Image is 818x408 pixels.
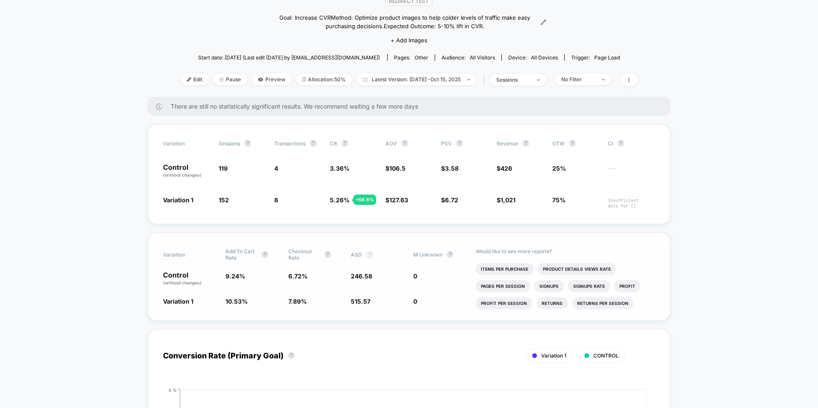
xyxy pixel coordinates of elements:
span: 8 [274,196,278,204]
li: Product Details Views Rate [538,263,616,275]
span: CI [608,140,655,147]
button: ? [310,140,317,147]
span: Start date: [DATE] (Last edit [DATE] by [EMAIL_ADDRESS][DOMAIN_NAME]) [198,54,380,61]
span: | [481,74,490,86]
span: 9.24 % [225,272,245,280]
div: Audience: [442,54,495,61]
button: ? [261,251,268,258]
button: ? [366,251,373,258]
img: end [602,79,605,80]
span: Goal: Increase CVRMethod: Optimize product images to help colder levels of traffic make easy purc... [272,14,538,30]
span: (without changes) [163,280,202,285]
span: $ [497,196,516,204]
span: 75% [552,196,566,204]
span: 119 [219,165,228,172]
button: ? [288,352,295,359]
span: 4 [274,165,278,172]
span: Device: [501,54,564,61]
span: all devices [531,54,558,61]
span: 3.36 % [330,165,350,172]
span: Edit [181,74,209,85]
div: Trigger: [571,54,620,61]
span: 5.26 % [330,196,350,204]
span: 25% [552,165,566,172]
span: 426 [501,165,512,172]
div: No Filter [561,76,596,83]
tspan: 8 % [169,387,177,393]
p: Would like to see more reports? [476,248,655,254]
span: 515.57 [351,298,370,305]
button: ? [617,140,624,147]
span: (without changes) [163,172,202,177]
img: edit [187,77,191,82]
span: PSV [441,140,452,147]
span: other [415,54,428,61]
span: Pause [213,74,247,85]
span: 6.72 % [288,272,308,280]
span: 106.5 [389,165,406,172]
button: ? [324,251,331,258]
span: 0 [413,272,417,280]
span: OTW [552,140,599,147]
img: rebalance [302,77,306,82]
span: Latest Version: [DATE] - Oct 15, 2025 [356,74,477,85]
span: 1,021 [501,196,516,204]
li: Returns Per Session [572,297,634,309]
span: 10.53 % [225,298,248,305]
span: Variation 1 [163,196,193,204]
span: $ [441,165,459,172]
button: ? [244,140,251,147]
span: 127.63 [389,196,408,204]
span: 6.72 [445,196,458,204]
span: --- [608,166,655,178]
span: $ [441,196,458,204]
span: 3.58 [445,165,459,172]
button: ? [522,140,529,147]
div: + 56.6 % [353,195,376,205]
span: 0 [413,298,417,305]
li: Returns [536,297,568,309]
span: $ [497,165,512,172]
div: Pages: [394,54,428,61]
li: Pages Per Session [476,280,530,292]
span: $ [385,165,406,172]
span: Variation [163,140,210,147]
span: All Visitors [470,54,495,61]
span: Variation [163,248,210,261]
span: 246.58 [351,272,372,280]
li: Items Per Purchase [476,263,533,275]
span: CONTROL [593,352,619,359]
div: sessions [496,77,531,83]
span: Revenue [497,140,518,147]
p: Control [163,164,210,178]
span: $ [385,196,408,204]
img: end [537,79,540,81]
span: CR [330,140,337,147]
li: Profit Per Session [476,297,532,309]
span: There are still no statistically significant results. We recommend waiting a few more days [171,103,653,110]
span: + Add Images [391,37,427,44]
span: Preview [252,74,292,85]
span: 7.89 % [288,298,307,305]
span: Variation 1 [163,298,193,305]
span: ASD [351,251,362,258]
button: ? [447,251,453,258]
span: Variation 1 [541,352,566,359]
span: Add To Cart Rate [225,248,257,261]
span: Transactions [274,140,305,147]
img: calendar [363,77,368,82]
button: ? [401,140,408,147]
span: M Unknown [413,251,442,258]
span: Insufficient data for CI [608,198,655,209]
li: Signups [534,280,564,292]
span: Allocation: 50% [296,74,352,85]
li: Profit [614,280,640,292]
li: Signups Rate [568,280,610,292]
span: Checkout Rate [288,248,320,261]
img: end [219,77,224,82]
button: ? [569,140,576,147]
button: ? [456,140,463,147]
img: end [467,79,470,80]
span: AOV [385,140,397,147]
span: 152 [219,196,229,204]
